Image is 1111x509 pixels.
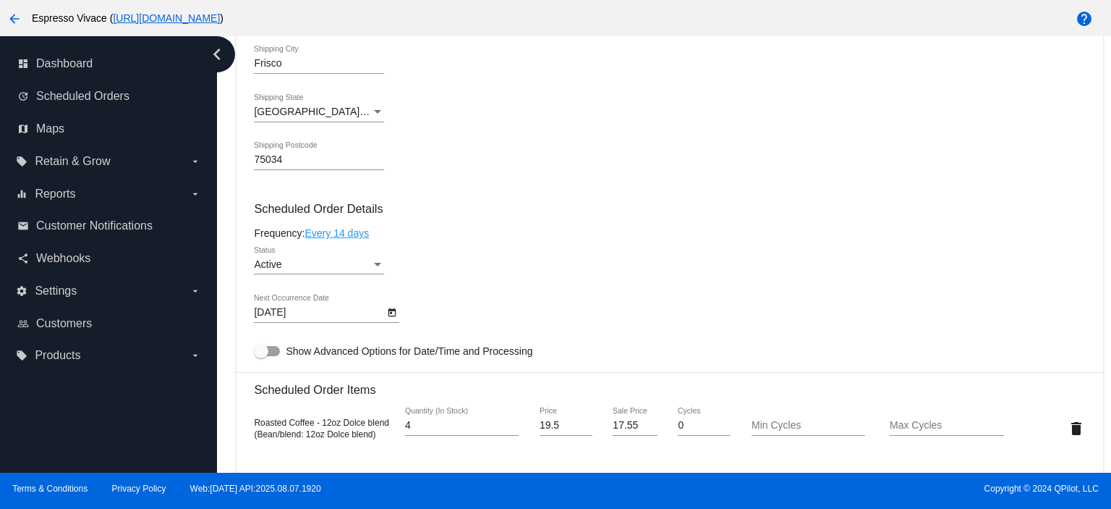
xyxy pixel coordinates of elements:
input: Next Occurrence Date [254,307,384,319]
span: Scheduled Orders [36,90,129,103]
input: Sale Price [613,420,657,432]
a: Terms & Conditions [12,484,88,494]
span: Customers [36,317,92,330]
i: arrow_drop_down [190,156,201,167]
a: Privacy Policy [112,484,166,494]
i: equalizer [16,188,27,200]
span: Dashboard [36,57,93,70]
a: dashboard Dashboard [17,52,201,75]
span: Retain & Grow [35,155,110,168]
span: Reports [35,188,75,201]
a: [URL][DOMAIN_NAME] [113,12,220,24]
button: Open calendar [384,304,399,319]
mat-icon: arrow_back [6,10,23,28]
input: Max Cycles [890,420,1003,432]
span: Show Advanced Options for Date/Time and Processing [286,344,532,358]
input: Cycles [678,420,731,432]
a: people_outline Customers [17,312,201,335]
i: share [17,253,29,264]
input: Shipping Postcode [254,154,384,166]
span: Settings [35,285,77,298]
span: [GEOGRAPHIC_DATA] | [US_STATE] [254,106,424,117]
i: chevron_left [205,43,229,66]
span: Roasted Coffee - 12oz Dolce blend (Bean/blend: 12oz Dolce blend) [254,418,389,439]
i: local_offer [16,156,27,167]
span: Webhooks [36,252,90,265]
a: Web:[DATE] API:2025.08.07.1920 [190,484,321,494]
input: Min Cycles [752,420,865,432]
input: Quantity (In Stock) [405,420,519,432]
i: map [17,123,29,135]
i: people_outline [17,318,29,329]
span: Espresso Vivace ( ) [32,12,224,24]
a: email Customer Notifications [17,214,201,237]
input: Shipping City [254,58,384,70]
i: local_offer [16,350,27,361]
i: arrow_drop_down [190,285,201,297]
mat-icon: help [1076,10,1093,28]
span: Customer Notifications [36,219,153,232]
div: Frequency: [254,227,1085,239]
a: share Webhooks [17,247,201,270]
mat-select: Shipping State [254,106,384,118]
i: arrow_drop_down [190,350,201,361]
i: update [17,91,29,102]
i: email [17,220,29,232]
span: Products [35,349,80,362]
a: map Maps [17,117,201,140]
a: Every 14 days [305,227,369,239]
h3: Scheduled Order Details [254,202,1085,216]
input: Price [540,420,592,432]
mat-icon: delete [1068,420,1085,437]
h3: Scheduled Order Items [254,372,1085,397]
i: dashboard [17,58,29,70]
span: Copyright © 2024 QPilot, LLC [568,484,1099,494]
mat-select: Status [254,259,384,271]
a: update Scheduled Orders [17,85,201,108]
span: Maps [36,122,64,135]
span: Active [254,258,281,270]
i: settings [16,285,27,297]
i: arrow_drop_down [190,188,201,200]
